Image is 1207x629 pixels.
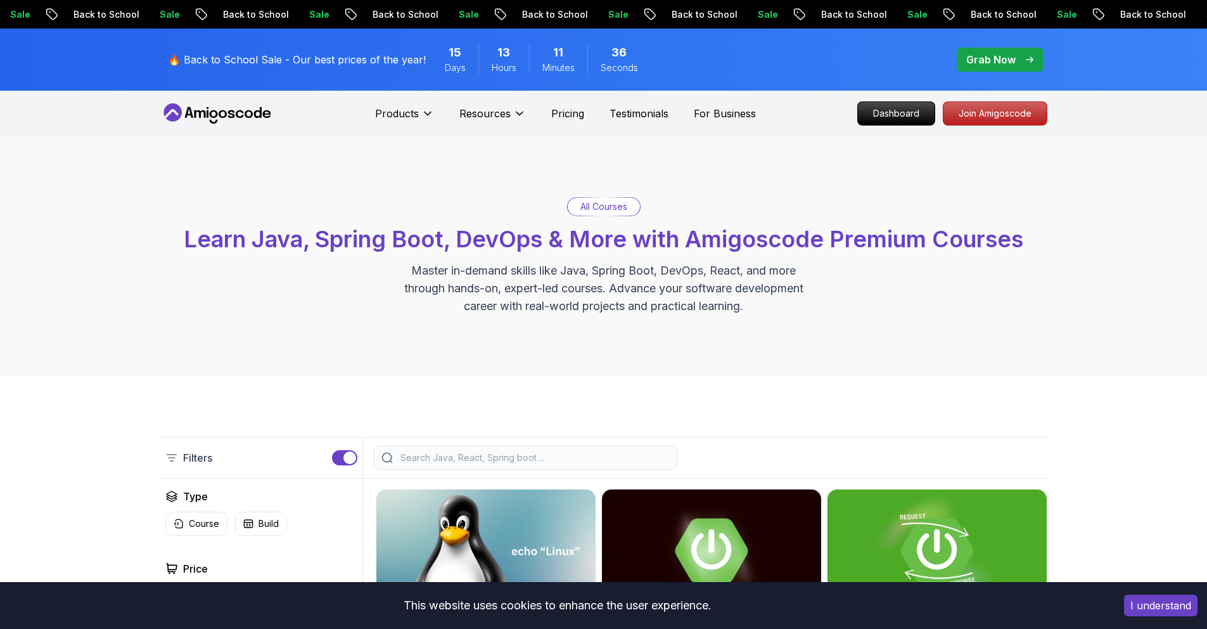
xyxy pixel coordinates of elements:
[183,450,212,465] p: Filters
[661,8,748,21] p: Back to School
[398,451,669,464] input: Search Java, React, Spring boot ...
[213,8,299,21] p: Back to School
[63,8,150,21] p: Back to School
[858,102,935,125] p: Dashboard
[857,101,935,126] a: Dashboard
[497,44,510,62] span: 13 Hours
[183,561,208,576] h2: Price
[601,62,638,74] span: Seconds
[580,200,627,213] p: All Courses
[1124,595,1197,616] button: Accept cookies
[189,517,219,530] p: Course
[811,8,897,21] p: Back to School
[897,8,938,21] p: Sale
[542,62,575,74] span: Minutes
[375,106,419,121] p: Products
[694,106,756,121] a: For Business
[611,44,627,62] span: 36 Seconds
[551,106,584,121] a: Pricing
[602,490,821,613] img: Advanced Spring Boot card
[10,592,1105,619] div: This website uses cookies to enhance the user experience.
[492,62,516,74] span: Hours
[391,262,817,315] p: Master in-demand skills like Java, Spring Boot, DevOps, React, and more through hands-on, expert-...
[1110,8,1196,21] p: Back to School
[449,8,489,21] p: Sale
[512,8,598,21] p: Back to School
[376,490,596,613] img: Linux Fundamentals card
[459,106,511,121] p: Resources
[184,225,1023,253] span: Learn Java, Spring Boot, DevOps & More with Amigoscode Premium Courses
[943,101,1047,126] a: Join Amigoscode
[183,489,208,504] h2: Type
[449,44,461,62] span: 15 Days
[610,106,668,121] a: Testimonials
[966,52,1016,67] p: Grab Now
[943,102,1047,125] p: Join Amigoscode
[375,106,434,131] button: Products
[459,106,526,131] button: Resources
[961,8,1047,21] p: Back to School
[827,490,1047,613] img: Building APIs with Spring Boot card
[1047,8,1087,21] p: Sale
[259,517,279,530] p: Build
[299,8,340,21] p: Sale
[168,52,426,67] p: 🔥 Back to School Sale - Our best prices of the year!
[598,8,639,21] p: Sale
[553,44,563,62] span: 11 Minutes
[150,8,190,21] p: Sale
[748,8,788,21] p: Sale
[445,62,466,74] span: Days
[165,512,227,536] button: Course
[235,512,287,536] button: Build
[362,8,449,21] p: Back to School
